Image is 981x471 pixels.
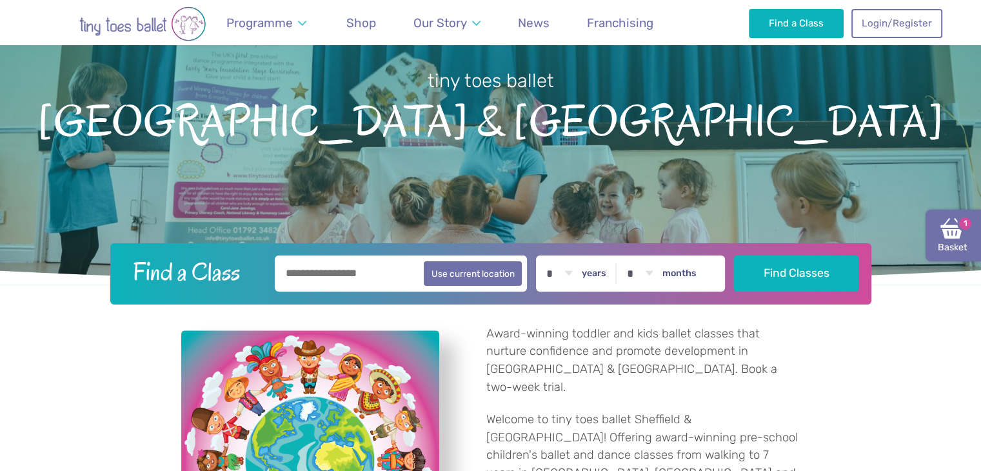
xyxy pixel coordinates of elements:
small: tiny toes ballet [428,70,554,92]
span: 1 [957,215,973,231]
span: Our Story [413,15,467,30]
label: years [582,268,606,279]
span: News [518,15,550,30]
span: Shop [346,15,376,30]
span: Programme [226,15,293,30]
a: Basket1 [926,210,981,261]
button: Find Classes [734,256,858,292]
a: Login/Register [851,9,942,37]
a: Our Story [407,8,486,38]
a: Shop [341,8,382,38]
p: Award-winning toddler and kids ballet classes that nurture confidence and promote development in ... [486,325,800,396]
span: Franchising [587,15,653,30]
button: Use current location [424,261,522,286]
span: [GEOGRAPHIC_DATA] & [GEOGRAPHIC_DATA] [23,94,958,146]
a: Find a Class [749,9,844,37]
a: Programme [221,8,313,38]
img: tiny toes ballet [39,6,246,41]
a: Franchising [581,8,660,38]
label: months [662,268,697,279]
a: News [512,8,556,38]
h2: Find a Class [123,256,266,288]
